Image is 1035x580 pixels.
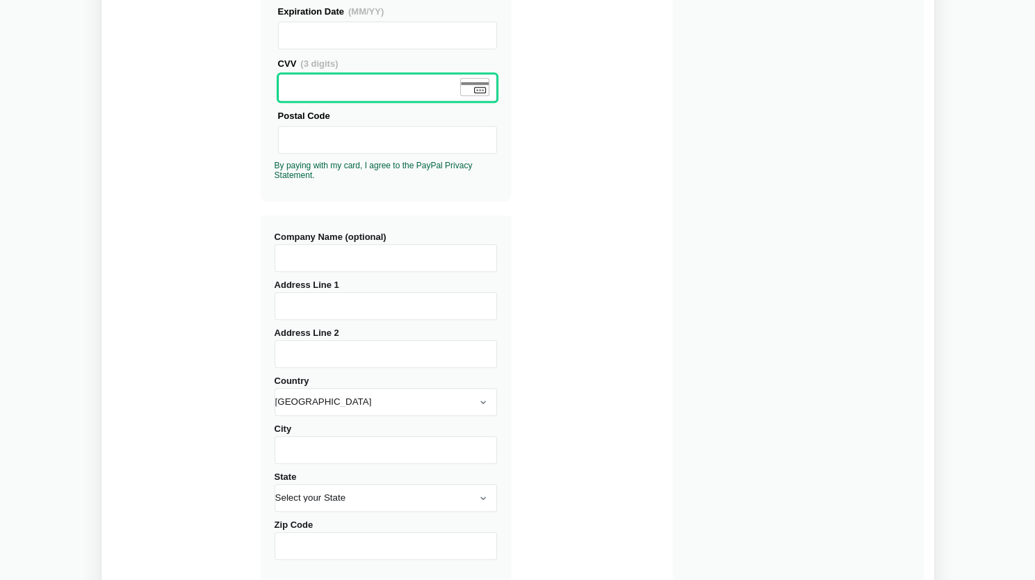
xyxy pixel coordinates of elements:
label: Company Name (optional) [275,232,497,272]
iframe: Secure Credit Card Frame - Expiration Date [284,22,491,49]
input: Address Line 1 [275,292,497,320]
input: Zip Code [275,532,497,560]
label: Address Line 1 [275,280,497,320]
span: (MM/YY) [348,6,384,17]
label: Address Line 2 [275,328,497,368]
div: Postal Code [278,108,497,123]
select: Country [275,388,497,416]
input: Company Name (optional) [275,244,497,272]
select: State [275,484,497,512]
label: City [275,424,497,464]
span: (3 digits) [300,58,338,69]
iframe: Secure Credit Card Frame - CVV [284,74,491,101]
div: Expiration Date [278,4,497,19]
input: City [275,436,497,464]
label: State [275,472,497,512]
label: Country [275,376,497,416]
iframe: Secure Credit Card Frame - Postal Code [284,127,491,153]
div: CVV [278,56,497,71]
input: Address Line 2 [275,340,497,368]
a: By paying with my card, I agree to the PayPal Privacy Statement. [275,161,473,180]
label: Zip Code [275,519,497,560]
